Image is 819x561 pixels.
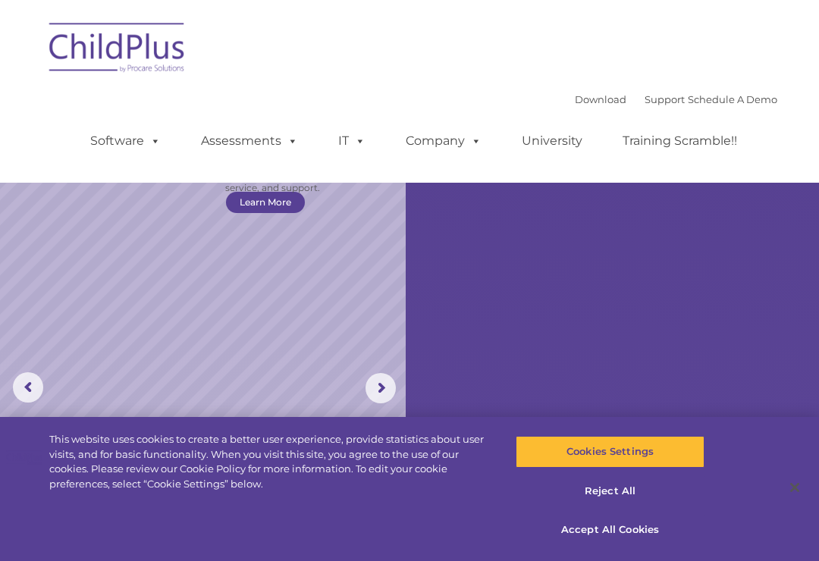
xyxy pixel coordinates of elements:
[575,93,777,105] font: |
[688,93,777,105] a: Schedule A Demo
[516,514,704,546] button: Accept All Cookies
[391,126,497,156] a: Company
[186,126,313,156] a: Assessments
[645,93,685,105] a: Support
[42,12,193,88] img: ChildPlus by Procare Solutions
[226,192,305,213] a: Learn More
[778,471,811,504] button: Close
[507,126,598,156] a: University
[323,126,381,156] a: IT
[49,432,491,491] div: This website uses cookies to create a better user experience, provide statistics about user visit...
[516,436,704,468] button: Cookies Settings
[75,126,176,156] a: Software
[575,93,626,105] a: Download
[607,126,752,156] a: Training Scramble!!
[516,475,704,507] button: Reject All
